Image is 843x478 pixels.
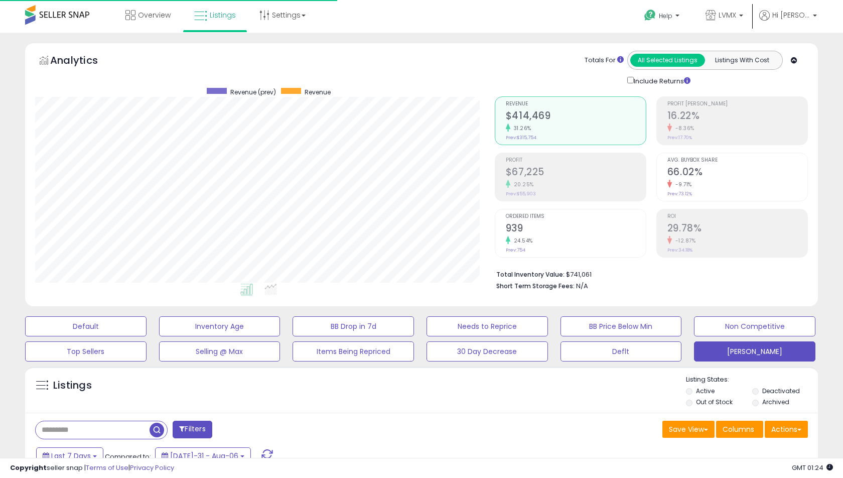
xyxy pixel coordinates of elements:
span: Revenue [506,101,646,107]
span: 2025-08-14 01:24 GMT [792,463,833,472]
label: Out of Stock [696,398,733,406]
h5: Listings [53,379,92,393]
button: BB Price Below Min [560,316,682,336]
b: Short Term Storage Fees: [496,282,575,290]
button: Needs to Reprice [427,316,548,336]
small: Prev: 17.70% [667,135,692,141]
button: Listings With Cost [705,54,779,67]
span: [DATE]-31 - Aug-06 [170,451,238,461]
h2: 16.22% [667,110,807,124]
span: LVMX [719,10,736,20]
button: 30 Day Decrease [427,341,548,362]
strong: Copyright [10,463,47,472]
div: Include Returns [620,75,702,86]
button: BB Drop in 7d [293,316,414,336]
h2: 66.02% [667,166,807,180]
small: 31.26% [510,125,531,132]
span: Revenue (prev) [230,88,276,96]
small: Prev: 754 [506,247,525,253]
a: Terms of Use [86,463,128,472]
span: Overview [138,10,171,20]
button: Selling @ Max [159,341,280,362]
label: Active [696,387,715,395]
span: Ordered Items [506,214,646,219]
button: [PERSON_NAME] [694,341,815,362]
span: Avg. Buybox Share [667,158,807,163]
h2: $67,225 [506,166,646,180]
small: -8.36% [672,125,694,132]
span: Profit [PERSON_NAME] [667,101,807,107]
a: Hi [PERSON_NAME] [759,10,817,33]
span: Last 7 Days [51,451,91,461]
span: N/A [576,281,588,291]
span: Compared to: [105,452,151,461]
label: Archived [762,398,789,406]
small: -12.87% [672,237,696,245]
p: Listing States: [686,375,817,385]
div: seller snap | | [10,463,174,473]
span: Listings [210,10,236,20]
small: 20.25% [510,181,534,188]
button: Last 7 Days [36,447,103,464]
button: Items Being Repriced [293,341,414,362]
small: Prev: 73.12% [667,191,692,197]
span: Hi [PERSON_NAME] [772,10,810,20]
h2: $414,469 [506,110,646,124]
button: Non Competitive [694,316,815,336]
a: Help [636,2,689,33]
button: Top Sellers [25,341,147,362]
span: Revenue [305,88,331,96]
h2: 29.78% [667,222,807,236]
li: $741,061 [496,268,800,280]
h5: Analytics [50,53,117,70]
button: Inventory Age [159,316,280,336]
button: Save View [662,421,715,438]
button: Actions [765,421,808,438]
label: Deactivated [762,387,800,395]
button: [DATE]-31 - Aug-06 [155,447,251,464]
h2: 939 [506,222,646,236]
b: Total Inventory Value: [496,270,565,279]
span: Help [659,12,672,20]
span: ROI [667,214,807,219]
a: Privacy Policy [130,463,174,472]
button: Filters [173,421,212,438]
span: Columns [723,424,754,434]
button: All Selected Listings [630,54,705,67]
button: Deflt [560,341,682,362]
div: Totals For [585,56,624,65]
button: Columns [716,421,763,438]
span: Profit [506,158,646,163]
small: Prev: 34.18% [667,247,692,253]
small: -9.71% [672,181,692,188]
small: Prev: $315,754 [506,135,536,141]
button: Default [25,316,147,336]
small: 24.54% [510,237,533,245]
small: Prev: $55,903 [506,191,536,197]
i: Get Help [644,9,656,22]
